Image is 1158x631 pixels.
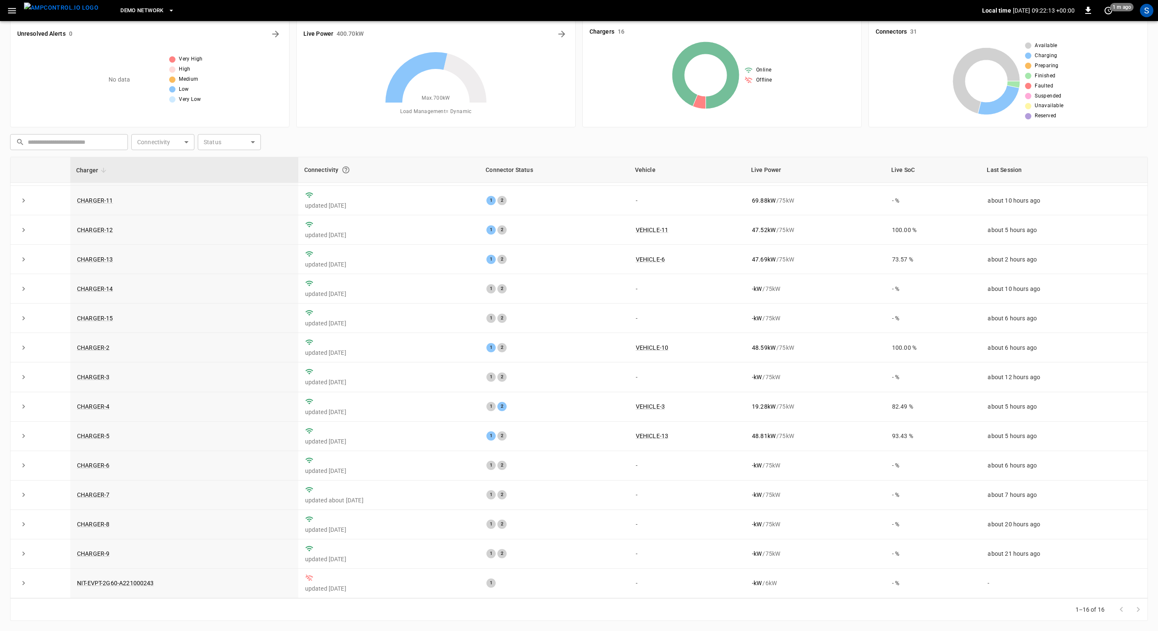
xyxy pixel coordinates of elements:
[338,162,353,177] button: Connection between the charger and our software.
[752,402,879,411] div: / 75 kW
[422,94,450,103] span: Max. 700 kW
[981,304,1147,333] td: about 6 hours ago
[752,196,879,205] div: / 75 kW
[752,549,879,558] div: / 75 kW
[179,75,198,84] span: Medium
[497,520,507,529] div: 2
[69,29,72,39] h6: 0
[981,451,1147,481] td: about 6 hours ago
[486,372,496,382] div: 1
[752,226,776,234] p: 47.52 kW
[76,165,109,175] span: Charger
[752,196,776,205] p: 69.88 kW
[981,392,1147,422] td: about 5 hours ago
[629,362,745,392] td: -
[305,467,473,475] p: updated [DATE]
[590,27,614,37] h6: Chargers
[981,510,1147,539] td: about 20 hours ago
[752,461,762,470] p: - kW
[77,550,109,557] a: CHARGER-9
[752,432,776,440] p: 48.81 kW
[497,225,507,235] div: 2
[17,282,30,295] button: expand row
[480,157,629,183] th: Connector Status
[305,525,473,534] p: updated [DATE]
[17,430,30,442] button: expand row
[486,520,496,529] div: 1
[305,319,473,327] p: updated [DATE]
[981,186,1147,215] td: about 10 hours ago
[752,285,762,293] p: - kW
[1035,102,1063,110] span: Unavailable
[1102,4,1115,17] button: set refresh interval
[497,196,507,205] div: 2
[77,580,154,586] a: NIT-EVPT-2G60-A221000243
[752,255,879,264] div: / 75 kW
[981,481,1147,510] td: about 7 hours ago
[179,95,201,104] span: Very Low
[752,285,879,293] div: / 75 kW
[77,374,109,380] a: CHARGER-3
[17,547,30,560] button: expand row
[752,314,879,322] div: / 75 kW
[17,29,66,39] h6: Unresolved Alerts
[981,157,1147,183] th: Last Session
[1035,92,1062,100] span: Suspended
[752,520,762,528] p: - kW
[305,290,473,298] p: updated [DATE]
[486,578,496,588] div: 1
[486,461,496,470] div: 1
[486,196,496,205] div: 1
[497,255,507,264] div: 2
[752,314,762,322] p: - kW
[629,274,745,304] td: -
[497,431,507,441] div: 2
[885,451,981,481] td: - %
[305,555,473,563] p: updated [DATE]
[629,569,745,598] td: -
[497,372,507,382] div: 2
[486,314,496,323] div: 1
[77,285,113,292] a: CHARGER-14
[1035,82,1053,90] span: Faulted
[17,253,30,266] button: expand row
[756,76,772,84] span: Offline
[1035,72,1055,80] span: Finished
[17,577,30,589] button: expand row
[752,255,776,264] p: 47.69 kW
[636,256,665,263] a: VEHICLE-6
[1035,62,1059,70] span: Preparing
[1035,52,1057,60] span: Charging
[17,194,30,207] button: expand row
[497,490,507,499] div: 2
[17,518,30,531] button: expand row
[885,539,981,569] td: - %
[885,245,981,274] td: 73.57 %
[752,520,879,528] div: / 75 kW
[885,569,981,598] td: - %
[981,215,1147,245] td: about 5 hours ago
[77,521,109,528] a: CHARGER-8
[497,314,507,323] div: 2
[752,226,879,234] div: / 75 kW
[885,481,981,510] td: - %
[497,461,507,470] div: 2
[636,344,669,351] a: VEHICLE-10
[981,569,1147,598] td: -
[269,27,282,41] button: All Alerts
[885,510,981,539] td: - %
[629,539,745,569] td: -
[981,539,1147,569] td: about 21 hours ago
[117,3,178,19] button: DEMO NETWORK
[629,510,745,539] td: -
[17,371,30,383] button: expand row
[17,224,30,236] button: expand row
[305,408,473,416] p: updated [DATE]
[910,27,917,37] h6: 31
[876,27,907,37] h6: Connectors
[337,29,364,39] h6: 400.70 kW
[305,584,473,593] p: updated [DATE]
[400,108,472,116] span: Load Management = Dynamic
[305,260,473,269] p: updated [DATE]
[1013,6,1075,15] p: [DATE] 09:22:13 +00:00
